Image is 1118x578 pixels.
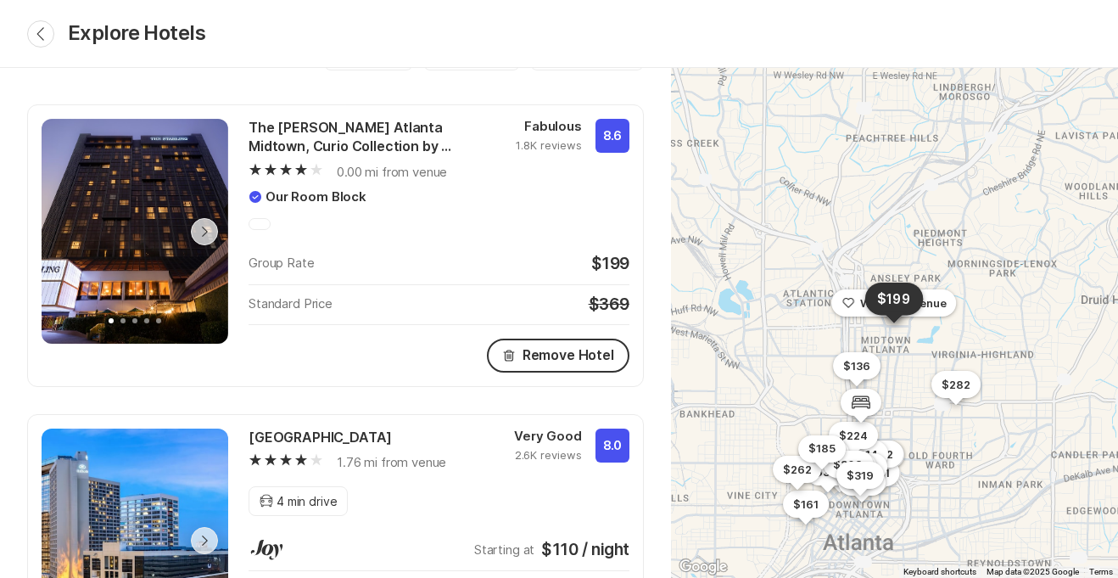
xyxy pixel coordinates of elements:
p: Wedding Venue [860,295,947,311]
div: [GEOGRAPHIC_DATA] [249,429,392,447]
p: $136 [843,358,870,373]
div: $ 199 [591,252,629,276]
p: 1.76 mi from venue [337,453,446,473]
p: 2.6K reviews [514,447,582,463]
div: Standard Price [249,295,333,314]
p: 0.00 mi from venue [337,163,447,182]
p: $161 [793,496,819,511]
a: Terms (opens in new tab) [1089,567,1113,576]
div: $ 369 [589,293,629,317]
button: Remove Hotel [487,339,629,373]
p: $262 [783,462,812,477]
p: $185 [808,441,836,456]
div: $110 / night [541,538,629,562]
div: Starting at [474,541,534,560]
h1: Explore Hotels [68,21,205,46]
div: The [PERSON_NAME] Atlanta Midtown, Curio Collection by [PERSON_NAME] [249,119,495,156]
img: Google [675,556,731,578]
div: Group Rate [249,254,315,273]
p: Fabulous [516,119,582,134]
p: 4 min drive [277,492,337,510]
img: The Starling Atlanta Midtown, Curio Collection by Hilton [42,119,228,352]
p: $ 199 [877,289,910,308]
p: $224 [840,427,869,442]
span: Map data ©2025 Google [987,567,1079,576]
p: $319 [847,467,874,482]
p: Very Good [514,429,582,444]
p: $308 [834,456,864,471]
button: Keyboard shortcuts [903,566,976,578]
a: Open this area in Google Maps (opens a new window) [675,556,731,578]
p: $282 [942,377,970,392]
p: Our Room Block [266,189,366,205]
div: 8.6 [595,119,629,153]
div: 8.0 [595,429,629,463]
p: 1.8K reviews [516,137,582,153]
